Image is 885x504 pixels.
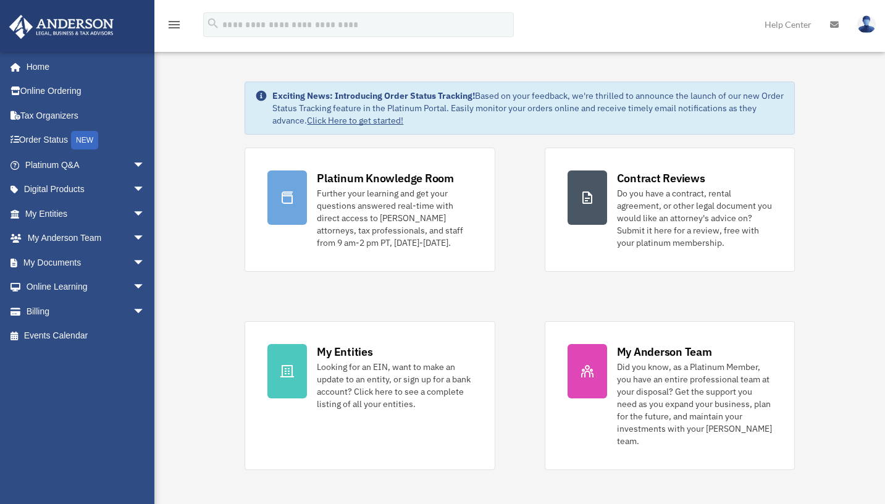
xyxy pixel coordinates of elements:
span: arrow_drop_down [133,250,157,275]
a: Click Here to get started! [307,115,403,126]
div: My Anderson Team [617,344,712,359]
span: arrow_drop_down [133,299,157,324]
a: Platinum Knowledge Room Further your learning and get your questions answered real-time with dire... [245,148,495,272]
a: Contract Reviews Do you have a contract, rental agreement, or other legal document you would like... [545,148,795,272]
div: Platinum Knowledge Room [317,170,454,186]
a: Home [9,54,157,79]
a: Online Learningarrow_drop_down [9,275,164,300]
span: arrow_drop_down [133,275,157,300]
a: menu [167,22,182,32]
div: Further your learning and get your questions answered real-time with direct access to [PERSON_NAM... [317,187,472,249]
div: NEW [71,131,98,149]
div: Did you know, as a Platinum Member, you have an entire professional team at your disposal? Get th... [617,361,772,447]
div: Based on your feedback, we're thrilled to announce the launch of our new Order Status Tracking fe... [272,90,784,127]
a: My Entitiesarrow_drop_down [9,201,164,226]
a: Online Ordering [9,79,164,104]
a: Billingarrow_drop_down [9,299,164,324]
a: My Documentsarrow_drop_down [9,250,164,275]
div: Contract Reviews [617,170,705,186]
span: arrow_drop_down [133,177,157,203]
a: Digital Productsarrow_drop_down [9,177,164,202]
img: Anderson Advisors Platinum Portal [6,15,117,39]
a: My Anderson Team Did you know, as a Platinum Member, you have an entire professional team at your... [545,321,795,470]
a: Events Calendar [9,324,164,348]
img: User Pic [857,15,876,33]
span: arrow_drop_down [133,153,157,178]
i: search [206,17,220,30]
a: Platinum Q&Aarrow_drop_down [9,153,164,177]
span: arrow_drop_down [133,201,157,227]
div: Looking for an EIN, want to make an update to an entity, or sign up for a bank account? Click her... [317,361,472,410]
div: My Entities [317,344,372,359]
a: My Entities Looking for an EIN, want to make an update to an entity, or sign up for a bank accoun... [245,321,495,470]
a: My Anderson Teamarrow_drop_down [9,226,164,251]
div: Do you have a contract, rental agreement, or other legal document you would like an attorney's ad... [617,187,772,249]
strong: Exciting News: Introducing Order Status Tracking! [272,90,475,101]
i: menu [167,17,182,32]
a: Tax Organizers [9,103,164,128]
a: Order StatusNEW [9,128,164,153]
span: arrow_drop_down [133,226,157,251]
